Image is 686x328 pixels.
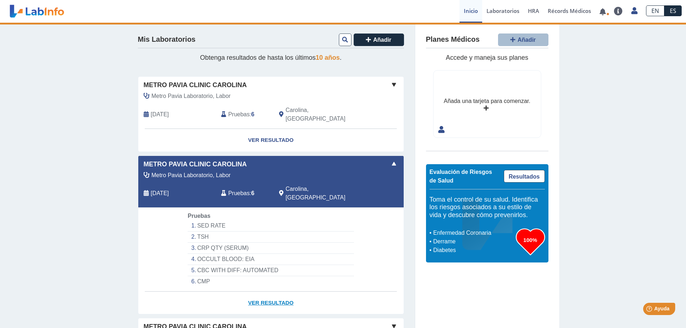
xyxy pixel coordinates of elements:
div: Añada una tarjeta para comenzar. [444,97,530,105]
span: Metro Pavia Clinic Carolina [144,80,247,90]
span: Pruebas [228,110,250,119]
span: 2025-10-11 [151,110,169,119]
b: 6 [251,111,255,117]
div: : [216,185,274,202]
li: Diabetes [431,246,516,255]
h5: Toma el control de su salud. Identifica los riesgos asociados a su estilo de vida y descubre cómo... [430,196,545,219]
a: ES [664,5,682,16]
h3: 100% [516,235,545,244]
span: Carolina, PR [286,185,365,202]
li: CBC WITH DIFF: AUTOMATED [188,265,354,276]
li: Derrame [431,237,516,246]
b: 6 [251,190,255,196]
span: Carolina, PR [286,106,365,123]
a: Resultados [504,170,545,183]
li: SED RATE [188,220,354,232]
span: Pruebas [228,189,250,198]
li: CMP [188,276,354,287]
span: 2025-07-18 [151,189,169,198]
a: EN [646,5,664,16]
span: Pruebas [188,213,210,219]
span: Obtenga resultados de hasta los últimos . [200,54,341,61]
span: Metro Pavia Clinic Carolina [144,159,247,169]
li: CRP QTY (SERUM) [188,243,354,254]
span: Accede y maneja sus planes [446,54,528,61]
span: Añadir [517,37,536,43]
span: HRA [528,7,539,14]
li: Enfermedad Coronaria [431,229,516,237]
iframe: Help widget launcher [622,300,678,320]
span: Evaluación de Riesgos de Salud [430,169,492,184]
a: Ver Resultado [138,292,404,314]
li: TSH [188,232,354,243]
button: Añadir [354,33,404,46]
h4: Planes Médicos [426,35,480,44]
span: 10 años [316,54,340,61]
span: Añadir [373,37,391,43]
li: OCCULT BLOOD: EIA [188,254,354,265]
a: Ver Resultado [138,129,404,152]
span: Metro Pavia Laboratorio, Labor [152,92,231,100]
div: : [216,106,274,123]
span: Metro Pavia Laboratorio, Labor [152,171,231,180]
button: Añadir [498,33,548,46]
h4: Mis Laboratorios [138,35,196,44]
